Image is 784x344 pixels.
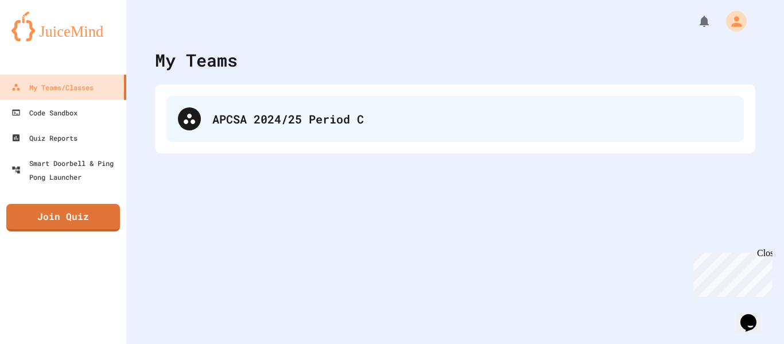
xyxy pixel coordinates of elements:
[676,11,714,31] div: My Notifications
[5,5,79,73] div: Chat with us now!Close
[11,156,122,184] div: Smart Doorbell & Ping Pong Launcher
[11,11,115,41] img: logo-orange.svg
[714,8,750,34] div: My Account
[11,106,77,119] div: Code Sandbox
[689,248,773,297] iframe: chat widget
[212,110,732,127] div: APCSA 2024/25 Period C
[11,131,77,145] div: Quiz Reports
[6,204,120,231] a: Join Quiz
[166,96,744,142] div: APCSA 2024/25 Period C
[11,80,94,94] div: My Teams/Classes
[155,47,238,73] div: My Teams
[736,298,773,333] iframe: chat widget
